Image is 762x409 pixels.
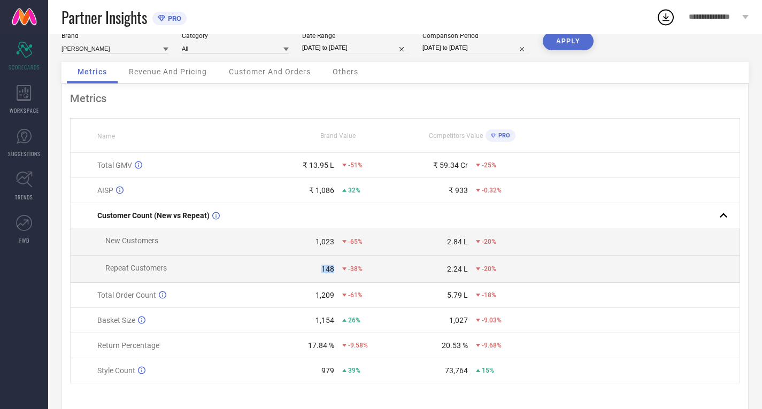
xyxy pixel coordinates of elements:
[482,342,502,349] span: -9.68%
[543,32,594,50] button: APPLY
[447,237,468,246] div: 2.84 L
[302,42,409,53] input: Select date range
[302,32,409,40] div: Date Range
[9,63,40,71] span: SCORECARDS
[229,67,311,76] span: Customer And Orders
[482,187,502,194] span: -0.32%
[449,186,468,195] div: ₹ 933
[482,265,496,273] span: -20%
[333,67,358,76] span: Others
[97,211,210,220] span: Customer Count (New vs Repeat)
[320,132,356,140] span: Brand Value
[97,366,135,375] span: Style Count
[348,265,363,273] span: -38%
[70,92,740,105] div: Metrics
[449,316,468,325] div: 1,027
[61,6,147,28] span: Partner Insights
[321,265,334,273] div: 148
[348,367,360,374] span: 39%
[303,161,334,169] div: ₹ 13.95 L
[429,132,483,140] span: Competitors Value
[496,132,510,139] span: PRO
[309,186,334,195] div: ₹ 1,086
[165,14,181,22] span: PRO
[315,237,334,246] div: 1,023
[182,32,289,40] div: Category
[445,366,468,375] div: 73,764
[482,161,496,169] span: -25%
[447,265,468,273] div: 2.24 L
[348,342,368,349] span: -9.58%
[348,238,363,245] span: -65%
[482,317,502,324] span: -9.03%
[422,42,529,53] input: Select comparison period
[348,317,360,324] span: 26%
[315,316,334,325] div: 1,154
[315,291,334,299] div: 1,209
[433,161,468,169] div: ₹ 59.34 Cr
[97,316,135,325] span: Basket Size
[447,291,468,299] div: 5.79 L
[105,264,167,272] span: Repeat Customers
[15,193,33,201] span: TRENDS
[656,7,675,27] div: Open download list
[78,67,107,76] span: Metrics
[442,341,468,350] div: 20.53 %
[10,106,39,114] span: WORKSPACE
[8,150,41,158] span: SUGGESTIONS
[348,187,360,194] span: 32%
[422,32,529,40] div: Comparison Period
[19,236,29,244] span: FWD
[97,341,159,350] span: Return Percentage
[348,291,363,299] span: -61%
[482,291,496,299] span: -18%
[97,161,132,169] span: Total GMV
[97,133,115,140] span: Name
[97,186,113,195] span: AISP
[61,32,168,40] div: Brand
[129,67,207,76] span: Revenue And Pricing
[105,236,158,245] span: New Customers
[348,161,363,169] span: -51%
[97,291,156,299] span: Total Order Count
[321,366,334,375] div: 979
[482,367,494,374] span: 15%
[482,238,496,245] span: -20%
[308,341,334,350] div: 17.84 %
